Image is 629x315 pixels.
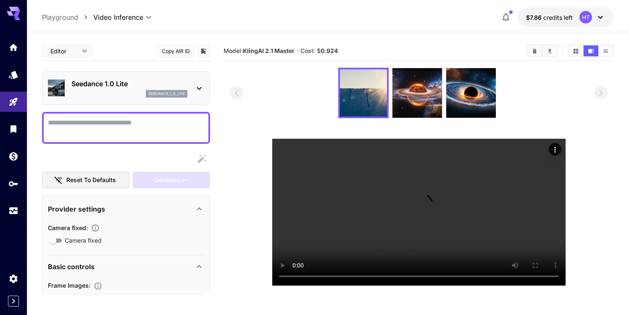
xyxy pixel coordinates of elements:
span: Model: [224,47,295,54]
button: Expand sidebar [8,296,19,307]
div: Provider settings [48,199,204,219]
button: Upload frame images. [90,282,105,290]
img: XXpKaAAAABklEQVQDAMx10cjVXy63AAAAAElFTkSuQmCC [392,68,442,118]
b: KlingAI 2.1 Master [243,47,295,54]
div: $7.86289 [526,13,573,22]
p: · [297,46,299,56]
button: $7.86289HT [518,8,614,27]
p: seedance_1_0_lite [148,91,185,97]
div: Home [8,42,18,53]
span: credits left [543,14,573,21]
span: Cost: $ [300,47,338,54]
div: Basic controls [48,257,204,277]
nav: breadcrumb [42,12,93,22]
p: Seedance 1.0 Lite [71,79,187,89]
button: Clear All [527,45,542,56]
span: Video Inference [93,12,143,22]
b: 0.924 [321,47,338,54]
div: Wallet [8,151,18,161]
span: Camera fixed : [48,224,88,231]
button: Copy AIR ID [157,45,195,57]
p: Provider settings [48,204,105,214]
div: Clear AllDownload All [526,45,558,57]
div: Seedance 1.0 Liteseedance_1_0_lite [48,75,204,101]
span: $7.86 [526,14,543,21]
span: Camera fixed [65,236,102,245]
button: Show media in list view [598,45,613,56]
button: Download All [542,45,557,56]
div: API Keys [8,178,18,189]
div: Settings [8,273,18,284]
div: Actions [549,143,561,156]
button: Reset to defaults [42,172,129,189]
a: Playground [42,12,78,22]
button: Show media in grid view [568,45,583,56]
div: Playground [8,97,18,107]
button: Show media in video view [584,45,598,56]
div: Models [8,69,18,80]
span: Frame Images : [48,282,90,289]
button: Add to library [200,46,207,56]
div: Show media in grid viewShow media in video viewShow media in list view [568,45,614,57]
img: 9cr82kAAAABklEQVQDABOZ2KMAMq0lAAAAAElFTkSuQmCC [446,68,496,118]
img: pDNspAAAAAZJREFUAwBN4RahynV3sAAAAABJRU5ErkJggg== [340,69,387,116]
div: HT [579,11,592,24]
div: Usage [8,206,18,216]
p: Basic controls [48,262,95,272]
div: Library [8,124,18,134]
span: Editor [50,47,76,56]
